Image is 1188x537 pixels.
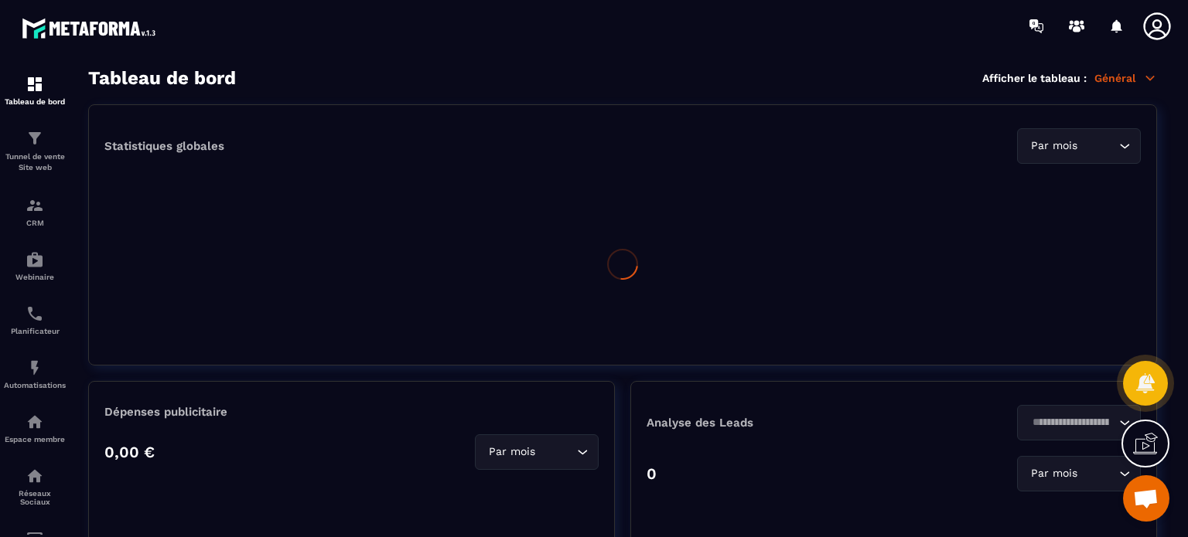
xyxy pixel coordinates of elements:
p: CRM [4,219,66,227]
a: schedulerschedulerPlanificateur [4,293,66,347]
p: 0,00 € [104,443,155,461]
a: social-networksocial-networkRéseaux Sociaux [4,455,66,518]
img: logo [22,14,161,42]
p: Tableau de bord [4,97,66,106]
img: automations [26,413,44,431]
p: Planificateur [4,327,66,335]
img: scheduler [26,304,44,323]
a: formationformationTunnel de vente Site web [4,117,66,185]
div: Search for option [1017,456,1141,491]
p: Analyse des Leads [647,416,894,430]
a: automationsautomationsEspace membre [4,401,66,455]
input: Search for option [538,444,573,461]
img: automations [26,250,44,269]
img: formation [26,196,44,215]
p: Espace membre [4,435,66,444]
input: Search for option [1080,465,1115,482]
p: 0 [647,464,657,483]
p: Statistiques globales [104,139,224,153]
span: Par mois [1027,138,1080,155]
p: Général [1094,71,1157,85]
p: Automatisations [4,381,66,389]
p: Tunnel de vente Site web [4,151,66,173]
a: formationformationCRM [4,185,66,239]
img: formation [26,75,44,93]
h3: Tableau de bord [88,67,236,89]
a: formationformationTableau de bord [4,63,66,117]
a: automationsautomationsWebinaire [4,239,66,293]
div: Search for option [1017,128,1141,164]
span: Par mois [485,444,538,461]
img: formation [26,129,44,148]
div: Search for option [475,434,599,470]
input: Search for option [1080,138,1115,155]
img: automations [26,359,44,377]
div: Search for option [1017,405,1141,440]
a: automationsautomationsAutomatisations [4,347,66,401]
p: Afficher le tableau : [982,72,1087,84]
p: Dépenses publicitaire [104,405,599,419]
p: Réseaux Sociaux [4,489,66,506]
input: Search for option [1027,414,1115,431]
div: Ouvrir le chat [1123,475,1169,522]
p: Webinaire [4,273,66,281]
span: Par mois [1027,465,1080,482]
img: social-network [26,467,44,485]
